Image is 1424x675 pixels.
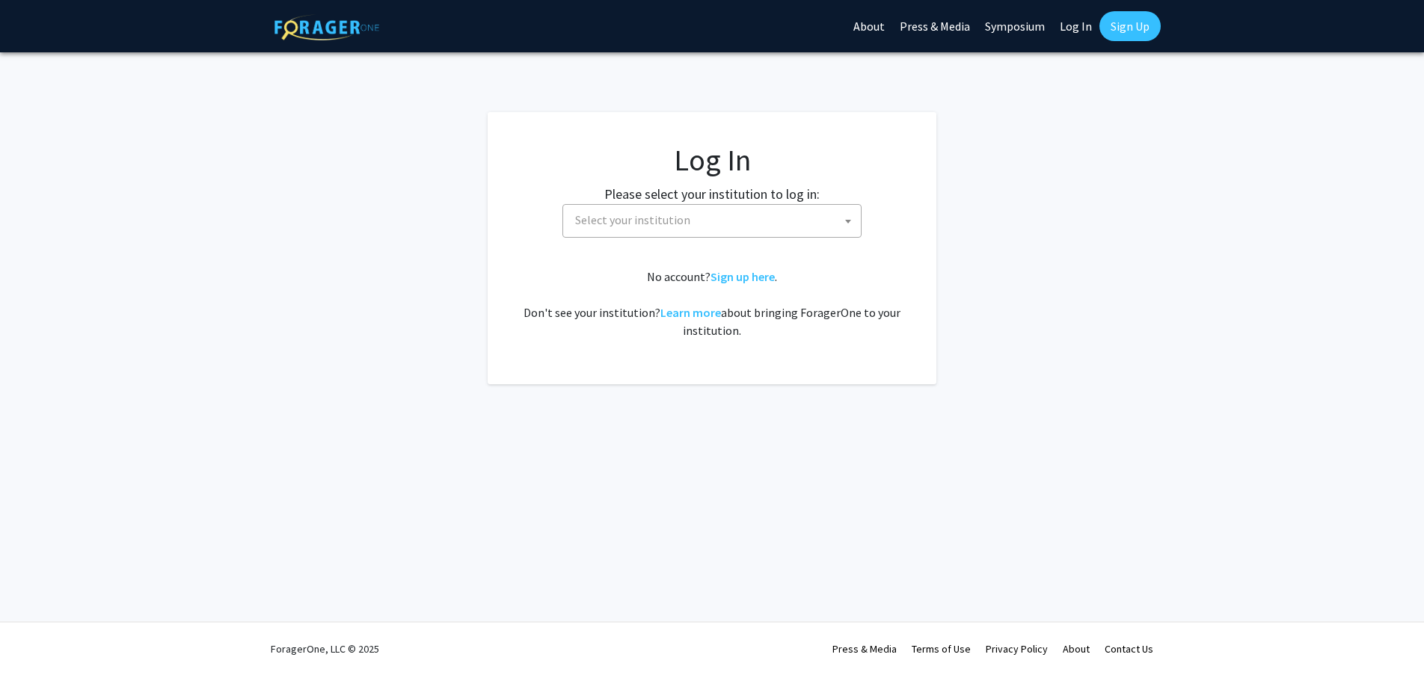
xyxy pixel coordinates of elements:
span: Select your institution [575,212,690,227]
a: Press & Media [832,642,897,656]
h1: Log In [518,142,906,178]
a: Contact Us [1105,642,1153,656]
img: ForagerOne Logo [274,14,379,40]
div: No account? . Don't see your institution? about bringing ForagerOne to your institution. [518,268,906,339]
a: Sign Up [1099,11,1161,41]
a: Learn more about bringing ForagerOne to your institution [660,305,721,320]
span: Select your institution [562,204,862,238]
span: Select your institution [569,205,861,235]
a: Terms of Use [912,642,971,656]
div: ForagerOne, LLC © 2025 [271,623,379,675]
a: Sign up here [711,269,775,284]
a: Privacy Policy [986,642,1048,656]
a: About [1063,642,1090,656]
label: Please select your institution to log in: [604,184,820,204]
